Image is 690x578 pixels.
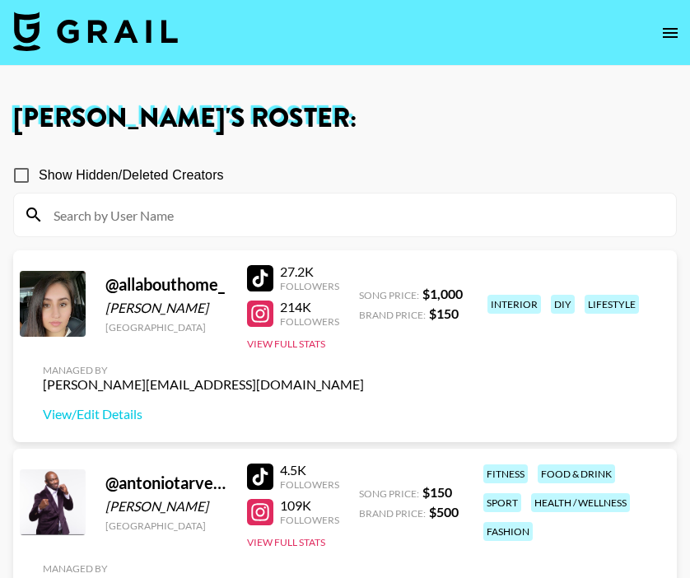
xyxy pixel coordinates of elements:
img: Grail Talent [13,12,178,51]
a: View/Edit Details [43,406,364,422]
strong: $ 150 [429,305,459,321]
div: fashion [483,522,533,541]
span: Song Price: [359,289,419,301]
div: 214K [280,299,339,315]
div: interior [487,295,541,314]
span: Show Hidden/Deleted Creators [39,165,224,185]
div: 4.5K [280,462,339,478]
div: Followers [280,514,339,526]
div: [PERSON_NAME][EMAIL_ADDRESS][DOMAIN_NAME] [43,376,364,393]
div: Managed By [43,562,364,575]
div: sport [483,493,521,512]
strong: $ 1,000 [422,286,463,301]
div: Followers [280,315,339,328]
div: lifestyle [585,295,639,314]
span: Brand Price: [359,309,426,321]
span: Brand Price: [359,507,426,520]
button: View Full Stats [247,338,325,350]
div: health / wellness [531,493,630,512]
button: View Full Stats [247,536,325,548]
div: @ antoniotarver1 [105,473,227,493]
button: open drawer [654,16,687,49]
div: [GEOGRAPHIC_DATA] [105,321,227,333]
div: food & drink [538,464,615,483]
strong: $ 500 [429,504,459,520]
h1: [PERSON_NAME] 's Roster: [13,105,677,132]
div: [GEOGRAPHIC_DATA] [105,520,227,532]
div: Managed By [43,364,364,376]
div: diy [551,295,575,314]
input: Search by User Name [44,202,666,228]
div: [PERSON_NAME] [105,498,227,515]
div: Followers [280,280,339,292]
div: Followers [280,478,339,491]
strong: $ 150 [422,484,452,500]
div: fitness [483,464,528,483]
div: [PERSON_NAME] [105,300,227,316]
div: @ allabouthome_ [105,274,227,295]
span: Song Price: [359,487,419,500]
div: 109K [280,497,339,514]
div: 27.2K [280,263,339,280]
